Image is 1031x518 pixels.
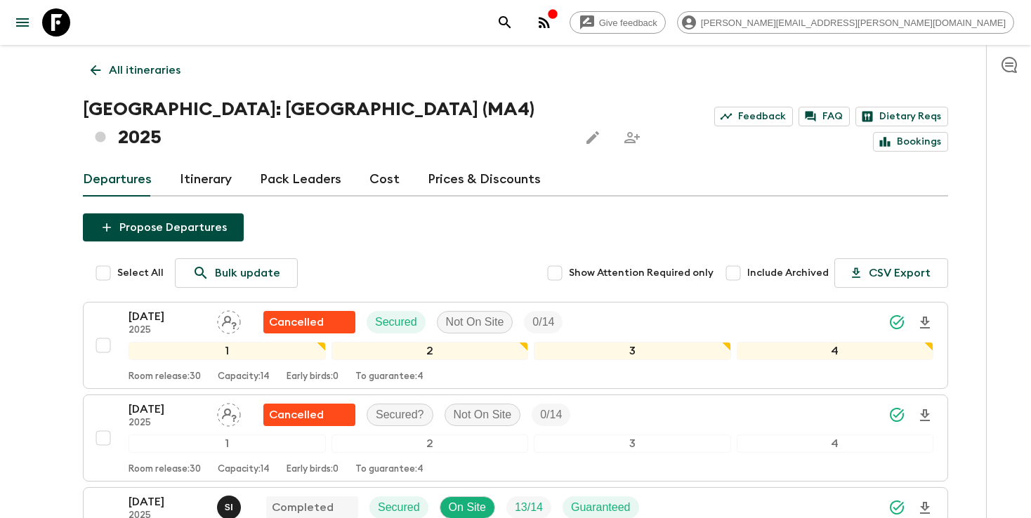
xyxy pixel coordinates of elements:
[591,18,665,28] span: Give feedback
[272,499,334,516] p: Completed
[83,213,244,241] button: Propose Departures
[180,163,232,197] a: Itinerary
[454,406,512,423] p: Not On Site
[117,266,164,280] span: Select All
[737,342,934,360] div: 4
[737,434,934,453] div: 4
[215,265,280,281] p: Bulk update
[129,434,326,453] div: 1
[217,500,244,511] span: Said Isouktan
[83,163,152,197] a: Departures
[375,314,417,331] p: Secured
[524,311,563,333] div: Trip Fill
[532,314,554,331] p: 0 / 14
[369,163,400,197] a: Cost
[799,107,850,126] a: FAQ
[8,8,37,36] button: menu
[888,499,905,516] svg: Synced Successfully
[693,18,1013,28] span: [PERSON_NAME][EMAIL_ADDRESS][PERSON_NAME][DOMAIN_NAME]
[747,266,829,280] span: Include Archived
[355,371,423,383] p: To guarantee: 4
[269,406,324,423] p: Cancelled
[834,258,948,288] button: CSV Export
[569,266,714,280] span: Show Attention Required only
[83,394,948,482] button: [DATE]2025Assign pack leaderFlash Pack cancellationSecured?Not On SiteTrip Fill1234Room release:3...
[532,404,570,426] div: Trip Fill
[129,371,201,383] p: Room release: 30
[677,11,1014,34] div: [PERSON_NAME][EMAIL_ADDRESS][PERSON_NAME][DOMAIN_NAME]
[855,107,948,126] a: Dietary Reqs
[217,407,241,418] span: Assign pack leader
[218,371,270,383] p: Capacity: 14
[83,56,188,84] a: All itineraries
[83,302,948,389] button: [DATE]2025Assign pack leaderFlash Pack cancellationSecuredNot On SiteTrip Fill1234Room release:30...
[570,11,666,34] a: Give feedback
[331,434,529,453] div: 2
[428,163,541,197] a: Prices & Discounts
[367,311,426,333] div: Secured
[534,342,731,360] div: 3
[109,62,180,79] p: All itineraries
[129,464,201,475] p: Room release: 30
[618,124,646,152] span: Share this itinerary
[217,314,241,326] span: Assign pack leader
[579,124,607,152] button: Edit this itinerary
[260,163,341,197] a: Pack Leaders
[540,406,562,423] p: 0 / 14
[515,499,543,516] p: 13 / 14
[263,404,355,426] div: Flash Pack cancellation
[263,311,355,333] div: Flash Pack cancellation
[129,325,206,336] p: 2025
[873,132,948,152] a: Bookings
[445,404,521,426] div: Not On Site
[571,499,631,516] p: Guaranteed
[129,493,206,510] p: [DATE]
[888,314,905,331] svg: Synced Successfully
[83,95,567,152] h1: [GEOGRAPHIC_DATA]: [GEOGRAPHIC_DATA] (MA4) 2025
[129,342,326,360] div: 1
[331,342,529,360] div: 2
[437,311,513,333] div: Not On Site
[917,407,933,424] svg: Download Onboarding
[917,314,933,331] svg: Download Onboarding
[269,314,324,331] p: Cancelled
[917,500,933,517] svg: Download Onboarding
[446,314,504,331] p: Not On Site
[534,434,731,453] div: 3
[367,404,433,426] div: Secured?
[714,107,793,126] a: Feedback
[491,8,519,36] button: search adventures
[175,258,298,288] a: Bulk update
[129,401,206,418] p: [DATE]
[218,464,270,475] p: Capacity: 14
[355,464,423,475] p: To guarantee: 4
[888,406,905,423] svg: Synced Successfully
[287,464,339,475] p: Early birds: 0
[129,308,206,325] p: [DATE]
[378,499,420,516] p: Secured
[287,371,339,383] p: Early birds: 0
[376,406,424,423] p: Secured?
[129,418,206,429] p: 2025
[449,499,486,516] p: On Site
